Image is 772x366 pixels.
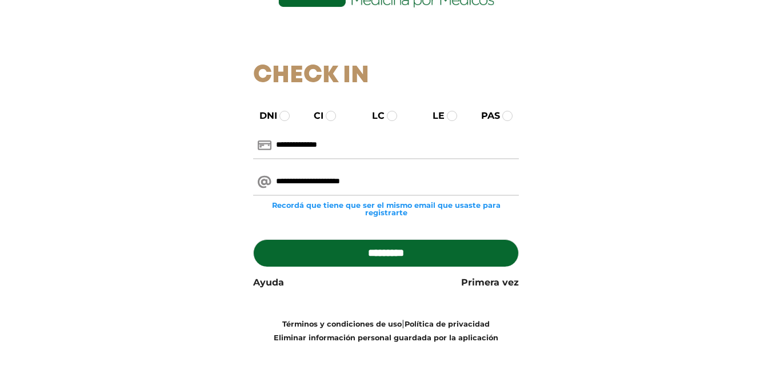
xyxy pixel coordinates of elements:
[282,320,402,328] a: Términos y condiciones de uso
[274,333,498,342] a: Eliminar información personal guardada por la aplicación
[461,276,519,289] a: Primera vez
[405,320,490,328] a: Política de privacidad
[249,109,277,123] label: DNI
[253,276,284,289] a: Ayuda
[245,317,527,344] div: |
[471,109,500,123] label: PAS
[253,62,519,90] h1: Check In
[422,109,445,123] label: LE
[253,202,519,216] small: Recordá que tiene que ser el mismo email que usaste para registrarte
[362,109,385,123] label: LC
[303,109,323,123] label: CI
